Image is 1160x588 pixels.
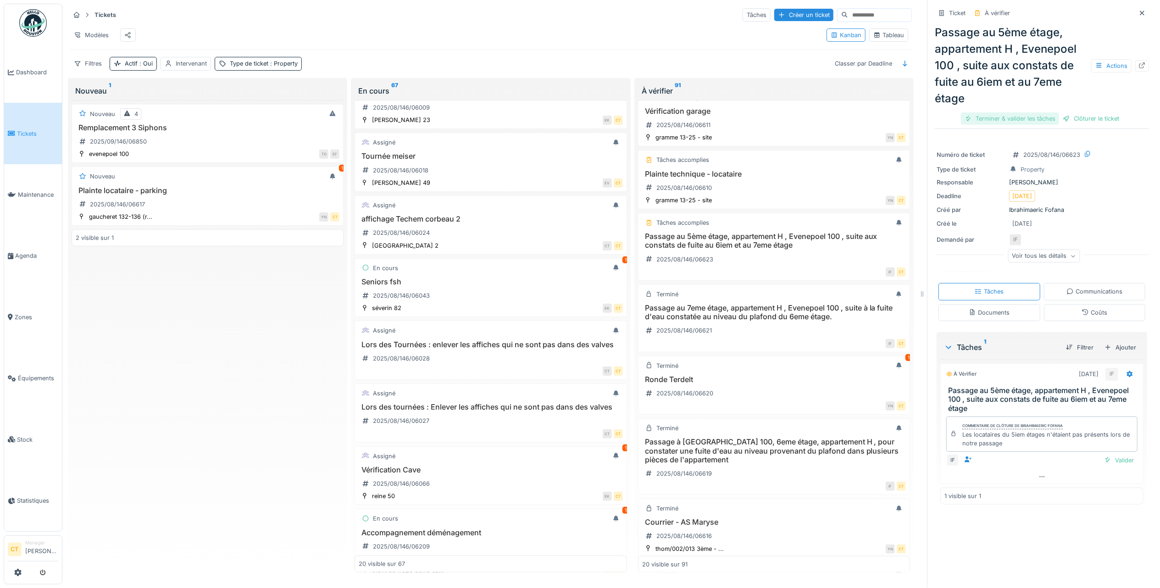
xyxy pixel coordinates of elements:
[948,386,1139,413] h3: Passage au 5ème étage, appartement H , Evenepoel 100 , suite aux constats de fuite au 6iem et au ...
[1023,150,1080,159] div: 2025/08/146/06623
[944,492,981,500] div: 1 visible sur 1
[4,225,62,286] a: Agenda
[886,482,895,491] div: IF
[642,85,906,96] div: À vérifier
[76,186,339,195] h3: Plainte locataire - parking
[656,361,678,370] div: Terminé
[886,267,895,277] div: IF
[91,11,120,19] strong: Tickets
[614,429,623,438] div: CT
[90,200,145,209] div: 2025/08/146/06617
[937,219,1005,228] div: Créé le
[109,85,111,96] sup: 1
[90,172,115,181] div: Nouveau
[319,150,328,159] div: TO
[359,560,405,568] div: 20 visible sur 67
[946,454,959,466] div: IF
[134,110,138,118] div: 4
[985,9,1010,17] div: À vérifier
[89,150,129,158] div: evenepoel 100
[897,544,906,554] div: CT
[897,133,906,142] div: CT
[614,178,623,188] div: CT
[642,375,906,384] h3: Ronde Terdelt
[70,28,113,42] div: Modèles
[373,166,428,175] div: 2025/08/146/06018
[359,466,622,474] h3: Vérification Cave
[656,218,709,227] div: Tâches accomplies
[391,85,398,96] sup: 67
[886,133,895,142] div: YN
[831,31,861,39] div: Kanban
[1012,219,1032,228] div: [DATE]
[176,59,207,68] div: Intervenant
[655,196,712,205] div: gramme 13-25 - site
[1012,192,1032,200] div: [DATE]
[937,235,1005,244] div: Demandé par
[831,57,896,70] div: Classer par Deadline
[656,389,713,398] div: 2025/08/146/06620
[1091,59,1132,72] div: Actions
[897,482,906,491] div: CT
[1062,341,1097,354] div: Filtrer
[373,228,430,237] div: 2025/08/146/06024
[937,150,1005,159] div: Numéro de ticket
[90,110,115,118] div: Nouveau
[373,201,395,210] div: Assigné
[1105,368,1118,381] div: IF
[372,178,430,187] div: [PERSON_NAME] 49
[962,430,1133,448] div: Les locataires du 5iem étages n'étaient pas présents lors de notre passage
[622,256,629,263] div: 1
[359,340,622,349] h3: Lors des Tournées : enlever les affiches qui ne sont pas dans des valves
[4,287,62,348] a: Zones
[373,479,430,488] div: 2025/08/146/06066
[372,241,438,250] div: [GEOGRAPHIC_DATA] 2
[373,264,398,272] div: En cours
[886,339,895,348] div: IF
[1008,250,1080,263] div: Voir tous les détails
[656,424,678,433] div: Terminé
[656,290,678,299] div: Terminé
[17,496,58,505] span: Statistiques
[937,205,1005,214] div: Créé par
[897,401,906,410] div: CT
[656,121,710,129] div: 2025/08/146/06611
[4,409,62,470] a: Stock
[886,544,895,554] div: YN
[373,389,395,398] div: Assigné
[656,469,712,478] div: 2025/08/146/06619
[1009,233,1022,246] div: IF
[603,178,612,188] div: EV
[359,215,622,223] h3: affichage Techem corbeau 2
[15,251,58,260] span: Agenda
[330,150,339,159] div: EF
[373,354,430,363] div: 2025/08/146/06028
[603,366,612,376] div: CT
[4,470,62,531] a: Statistiques
[642,170,906,178] h3: Plainte technique - locataire
[373,291,430,300] div: 2025/08/146/06043
[268,60,298,67] span: : Property
[16,68,58,77] span: Dashboard
[4,42,62,103] a: Dashboard
[90,137,147,146] div: 2025/09/146/06850
[614,241,623,250] div: CT
[622,444,629,451] div: 1
[897,267,906,277] div: CT
[642,304,906,321] h3: Passage au 7eme étage, appartement H , Evenepoel 100 , suite à la fuite d'eau constatée au niveau...
[17,129,58,138] span: Tickets
[372,304,401,312] div: séverin 82
[372,492,395,500] div: reine 50
[743,8,771,22] div: Tâches
[937,165,1005,174] div: Type de ticket
[614,116,623,125] div: CT
[614,492,623,501] div: CT
[125,59,153,68] div: Actif
[75,85,340,96] div: Nouveau
[949,9,966,17] div: Ticket
[373,103,430,112] div: 2025/08/146/06009
[1082,308,1107,317] div: Coûts
[873,31,904,39] div: Tableau
[975,287,1004,296] div: Tâches
[937,192,1005,200] div: Deadline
